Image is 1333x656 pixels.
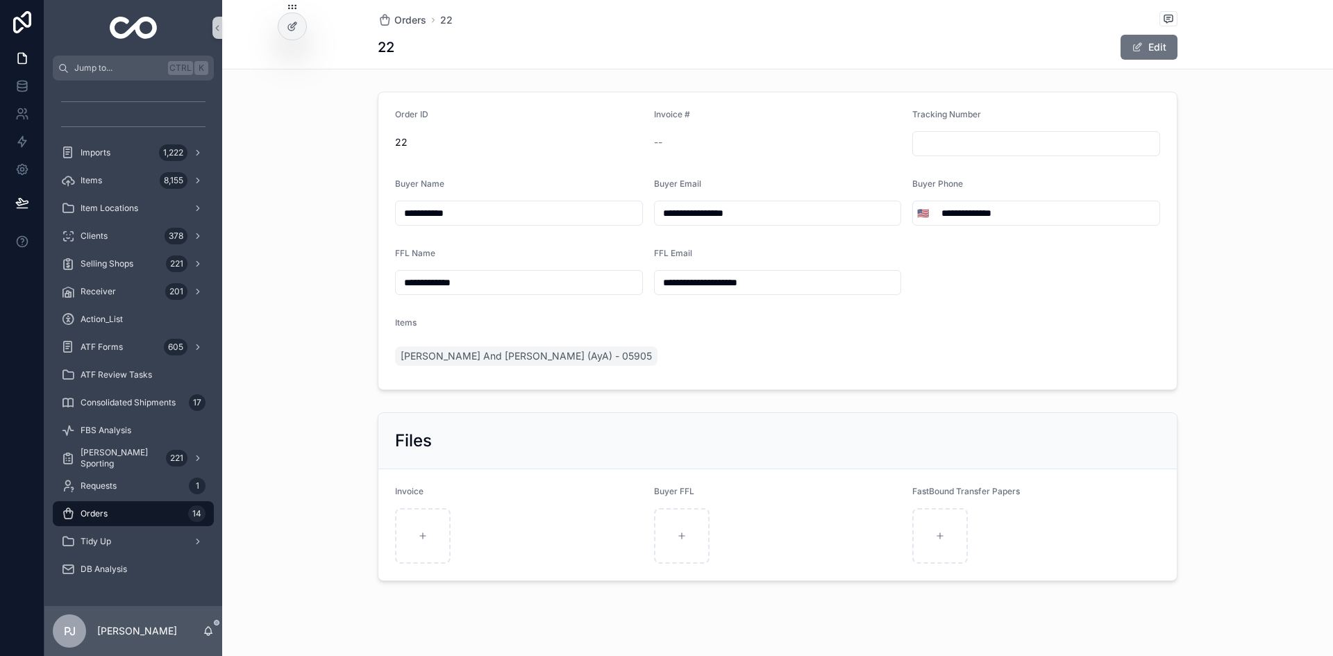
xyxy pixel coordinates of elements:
[81,175,102,186] span: Items
[53,279,214,304] a: Receiver201
[81,286,116,297] span: Receiver
[440,13,453,27] a: 22
[913,201,933,226] button: Select Button
[912,109,981,119] span: Tracking Number
[654,248,692,258] span: FFL Email
[1121,35,1177,60] button: Edit
[53,140,214,165] a: Imports1,222
[168,61,193,75] span: Ctrl
[110,17,158,39] img: App logo
[654,178,701,189] span: Buyer Email
[53,335,214,360] a: ATF Forms605
[654,135,662,149] span: --
[189,478,206,494] div: 1
[395,135,643,149] span: 22
[395,178,444,189] span: Buyer Name
[159,144,187,161] div: 1,222
[53,418,214,443] a: FBS Analysis
[395,430,432,452] h2: Files
[53,224,214,249] a: Clients378
[44,81,222,600] div: scrollable content
[912,486,1020,496] span: FastBound Transfer Papers
[395,346,657,366] a: [PERSON_NAME] And [PERSON_NAME] (AyA) - 05905
[81,425,131,436] span: FBS Analysis
[395,317,417,328] span: Items
[378,37,394,57] h1: 22
[164,339,187,355] div: 605
[53,251,214,276] a: Selling Shops221
[81,147,110,158] span: Imports
[81,536,111,547] span: Tidy Up
[917,206,929,220] span: 🇺🇸
[165,228,187,244] div: 378
[81,480,117,491] span: Requests
[53,362,214,387] a: ATF Review Tasks
[165,283,187,300] div: 201
[654,486,694,496] span: Buyer FFL
[166,450,187,466] div: 221
[81,369,152,380] span: ATF Review Tasks
[53,501,214,526] a: Orders14
[97,624,177,638] p: [PERSON_NAME]
[395,248,435,258] span: FFL Name
[912,178,963,189] span: Buyer Phone
[81,314,123,325] span: Action_List
[395,109,428,119] span: Order ID
[81,230,108,242] span: Clients
[189,394,206,411] div: 17
[53,390,214,415] a: Consolidated Shipments17
[53,557,214,582] a: DB Analysis
[378,13,426,27] a: Orders
[64,623,76,639] span: PJ
[395,486,424,496] span: Invoice
[654,109,690,119] span: Invoice #
[81,397,176,408] span: Consolidated Shipments
[81,342,123,353] span: ATF Forms
[81,564,127,575] span: DB Analysis
[53,446,214,471] a: [PERSON_NAME] Sporting221
[53,307,214,332] a: Action_List
[81,508,108,519] span: Orders
[188,505,206,522] div: 14
[160,172,187,189] div: 8,155
[53,529,214,554] a: Tidy Up
[81,447,160,469] span: [PERSON_NAME] Sporting
[53,168,214,193] a: Items8,155
[81,258,133,269] span: Selling Shops
[196,62,207,74] span: K
[81,203,138,214] span: Item Locations
[53,56,214,81] button: Jump to...CtrlK
[166,255,187,272] div: 221
[74,62,162,74] span: Jump to...
[53,196,214,221] a: Item Locations
[394,13,426,27] span: Orders
[401,349,652,363] span: [PERSON_NAME] And [PERSON_NAME] (AyA) - 05905
[53,473,214,498] a: Requests1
